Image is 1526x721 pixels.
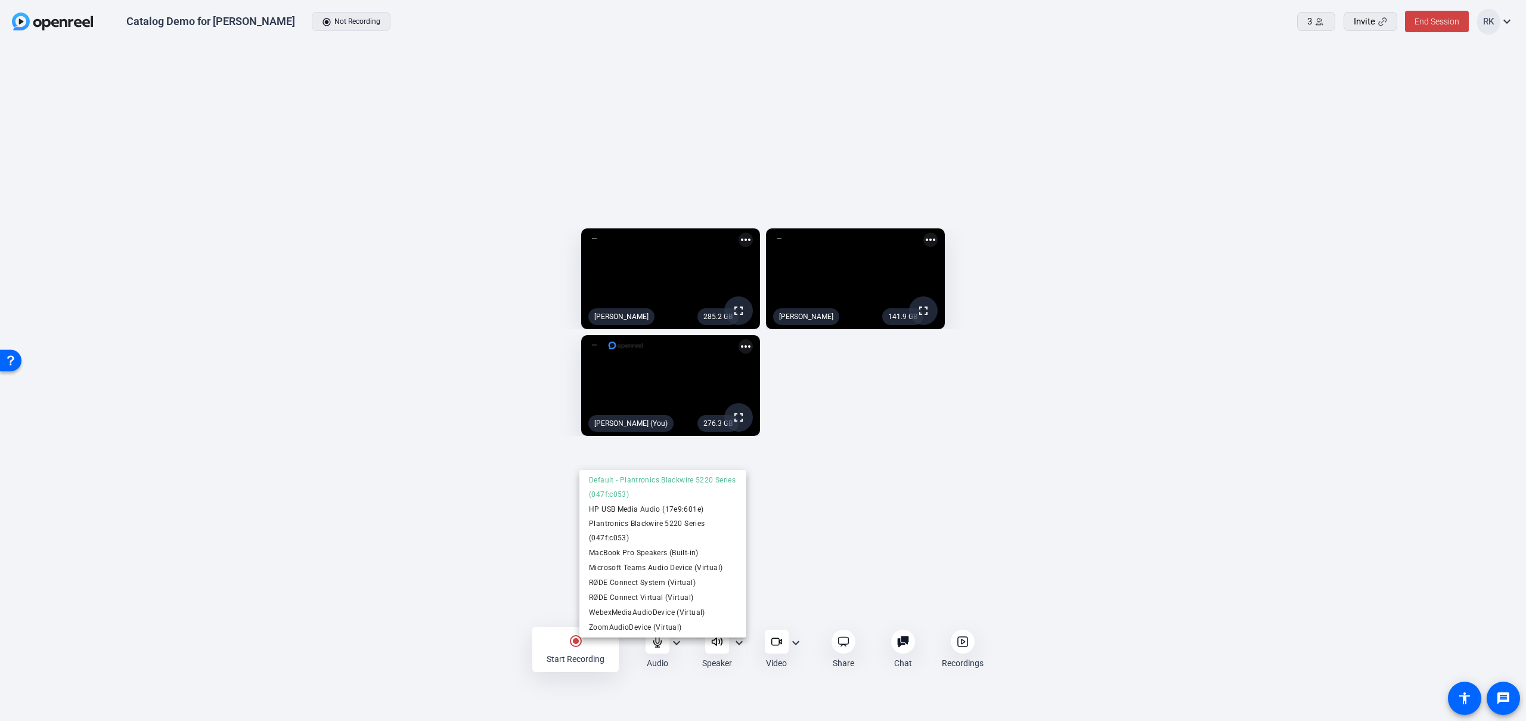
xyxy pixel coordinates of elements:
[589,560,737,574] span: Microsoft Teams Audio Device (Virtual)
[589,545,737,559] span: MacBook Pro Speakers (Built-in)
[589,575,737,589] span: RØDE Connect System (Virtual)
[589,516,737,545] span: Plantronics Blackwire 5220 Series (047f:c053)
[589,473,737,502] span: Default - Plantronics Blackwire 5220 Series (047f:c053)
[589,620,737,634] span: ZoomAudioDevice (Virtual)
[589,502,737,516] span: HP USB Media Audio (17e9:601e)
[589,605,737,619] span: WebexMediaAudioDevice (Virtual)
[589,590,737,604] span: RØDE Connect Virtual (Virtual)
